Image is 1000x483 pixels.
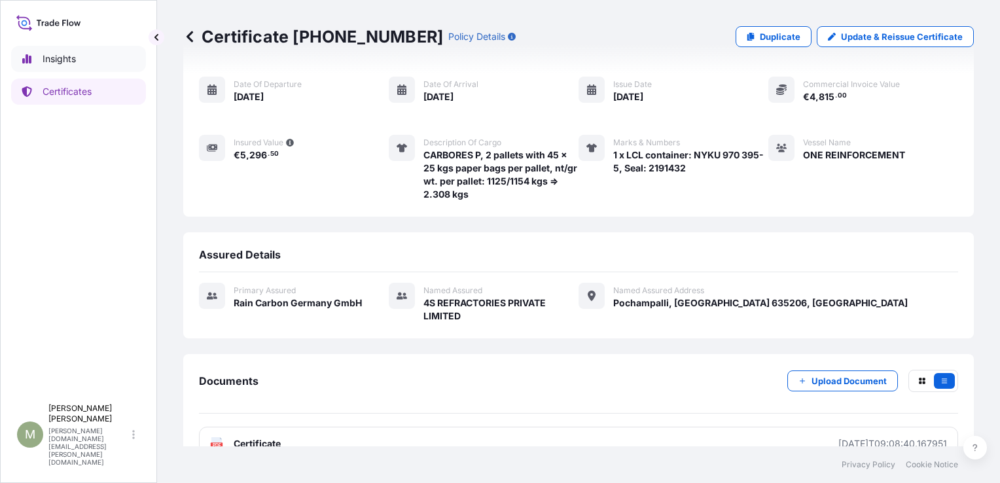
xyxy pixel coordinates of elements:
a: Certificates [11,79,146,105]
span: [DATE] [234,90,264,103]
a: Privacy Policy [842,459,895,470]
span: Marks & Numbers [613,137,680,148]
span: Description of cargo [423,137,501,148]
span: ONE REINFORCEMENT [803,149,905,162]
span: , [815,92,819,101]
p: Duplicate [760,30,800,43]
span: Assured Details [199,248,281,261]
a: Update & Reissue Certificate [817,26,974,47]
p: [PERSON_NAME][DOMAIN_NAME][EMAIL_ADDRESS][PERSON_NAME][DOMAIN_NAME] [48,427,130,466]
span: 296 [249,151,267,160]
span: Primary assured [234,285,296,296]
a: PDFCertificate[DATE]T09:08:40.167951 [199,427,958,461]
p: Certificate [PHONE_NUMBER] [183,26,443,47]
span: Issue Date [613,79,652,90]
span: € [803,92,810,101]
span: Insured Value [234,137,283,148]
span: , [246,151,249,160]
span: Rain Carbon Germany GmbH [234,296,362,310]
span: Pochampalli, [GEOGRAPHIC_DATA] 635206, [GEOGRAPHIC_DATA] [613,296,908,310]
span: [DATE] [613,90,643,103]
span: . [268,152,270,156]
text: PDF [213,443,221,448]
span: Vessel Name [803,137,851,148]
p: Certificates [43,85,92,98]
span: 1 x LCL container: NYKU 970 395-5, Seal: 2191432 [613,149,768,175]
button: Upload Document [787,370,898,391]
span: 4S REFRACTORIES PRIVATE LIMITED [423,296,579,323]
span: € [234,151,240,160]
span: 5 [240,151,246,160]
span: Commercial Invoice Value [803,79,900,90]
span: 815 [819,92,834,101]
span: Named Assured [423,285,482,296]
span: 00 [838,94,847,98]
p: Policy Details [448,30,505,43]
span: Certificate [234,437,281,450]
p: Insights [43,52,76,65]
a: Duplicate [736,26,812,47]
p: Upload Document [812,374,887,387]
span: 50 [270,152,279,156]
span: . [835,94,837,98]
p: [PERSON_NAME] [PERSON_NAME] [48,403,130,424]
span: Date of arrival [423,79,478,90]
span: 4 [810,92,815,101]
span: Date of departure [234,79,302,90]
span: CARBORES P, 2 pallets with 45 x 25 kgs paper bags per pallet, nt/gr wt. per pallet: 1125/1154 kgs... [423,149,579,201]
a: Insights [11,46,146,72]
a: Cookie Notice [906,459,958,470]
div: [DATE]T09:08:40.167951 [838,437,947,450]
span: [DATE] [423,90,454,103]
span: Named Assured Address [613,285,704,296]
p: Update & Reissue Certificate [841,30,963,43]
span: Documents [199,374,259,387]
span: M [25,428,35,441]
